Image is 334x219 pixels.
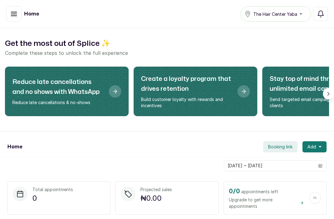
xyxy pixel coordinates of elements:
[5,49,329,57] p: Complete these steps to unlock the full experience
[318,164,323,168] svg: calendar
[229,186,240,196] h2: 0 / 0
[229,196,304,209] span: Upgrade to get more appointments
[224,160,315,171] input: Select date
[263,141,298,152] button: Booking link
[253,11,297,17] span: The Hair Center Yaba
[12,99,104,106] p: Reduce late cancellations & no-shows
[307,144,316,150] span: Add
[12,77,104,97] h2: Reduce late cancellations and no shows with WhatsApp
[5,67,129,116] div: Reduce late cancellations and no shows with WhatsApp
[141,74,233,94] h2: Create a loyalty program that drives retention
[141,96,233,109] p: Build customer loyalty with rewards and incentives
[134,67,257,116] div: Create a loyalty program that drives retention
[5,38,329,49] h2: Get the most out of Splice ✨
[140,186,172,193] p: Projected sales
[32,193,73,204] p: 0
[7,143,22,151] h1: Home
[241,189,278,195] span: appointments left
[24,10,39,18] h1: Home
[268,144,293,150] span: Booking link
[32,186,73,193] p: Total appointments
[313,197,317,199] span: 0 %
[140,193,172,204] p: ₦0.00
[302,141,327,152] button: Add
[241,6,311,22] button: The Hair Center Yaba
